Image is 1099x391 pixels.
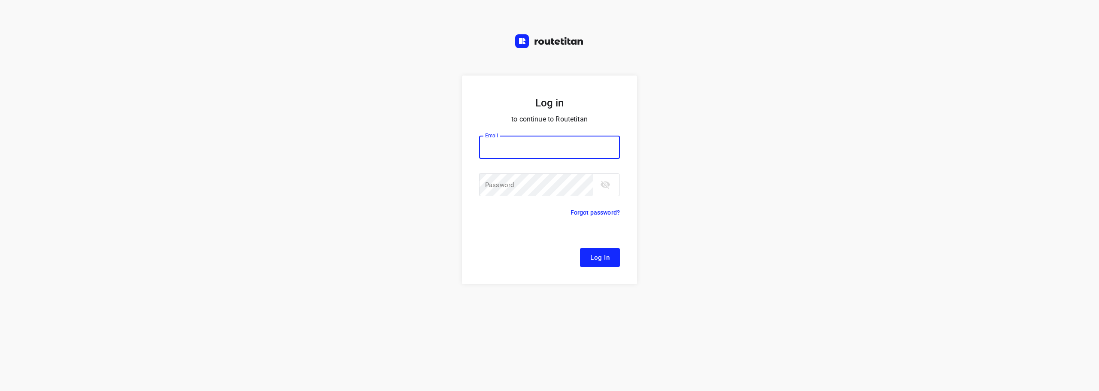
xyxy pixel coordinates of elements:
p: to continue to Routetitan [479,113,620,125]
span: Log In [590,252,610,263]
p: Forgot password? [571,207,620,218]
img: Routetitan [515,34,584,48]
button: Log In [580,248,620,267]
h5: Log in [479,96,620,110]
button: toggle password visibility [597,176,614,193]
